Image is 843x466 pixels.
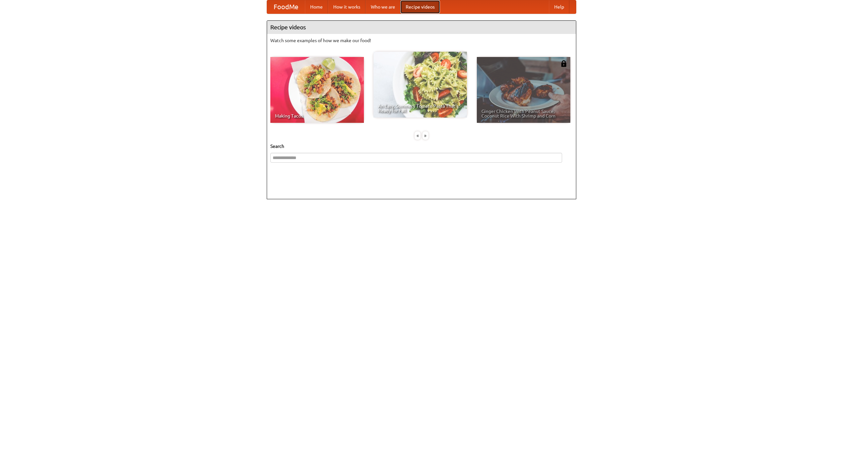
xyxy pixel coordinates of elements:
h4: Recipe videos [267,21,576,34]
div: » [422,131,428,140]
a: Recipe videos [400,0,440,14]
a: An Easy, Summery Tomato Pasta That's Ready for Fall [373,52,467,118]
span: An Easy, Summery Tomato Pasta That's Ready for Fall [378,104,462,113]
h5: Search [270,143,573,150]
a: FoodMe [267,0,305,14]
a: How it works [328,0,366,14]
div: « [415,131,421,140]
p: Watch some examples of how we make our food! [270,37,573,44]
img: 483408.png [560,60,567,67]
span: Making Tacos [275,114,359,118]
a: Home [305,0,328,14]
a: Help [549,0,569,14]
a: Making Tacos [270,57,364,123]
a: Who we are [366,0,400,14]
